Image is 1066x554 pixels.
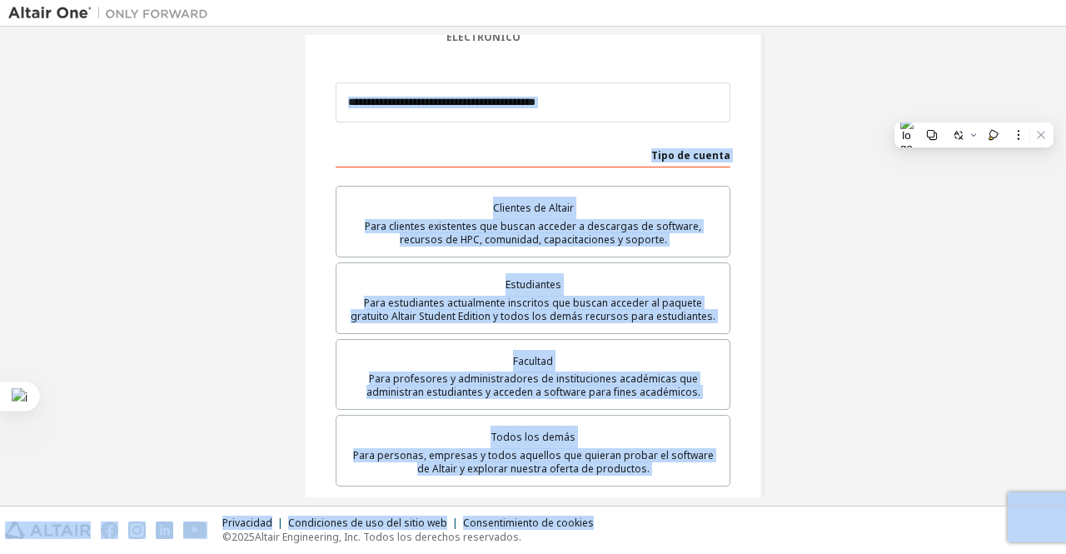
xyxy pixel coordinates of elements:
font: Para clientes existentes que buscan acceder a descargas de software, recursos de HPC, comunidad, ... [365,219,701,247]
font: Para profesores y administradores de instituciones académicas que administran estudiantes y acced... [366,372,700,399]
img: facebook.svg [101,522,118,539]
img: linkedin.svg [156,522,173,539]
font: Todos los demás [491,430,575,444]
img: altair_logo.svg [5,522,91,539]
img: instagram.svg [128,522,146,539]
font: Para estudiantes actualmente inscritos que buscan acceder al paquete gratuito Altair Student Edit... [351,296,715,323]
font: Estudiantes [506,277,561,292]
font: Para personas, empresas y todos aquellos que quieran probar el software de Altair y explorar nues... [353,448,714,476]
font: Privacidad [222,516,272,530]
font: Clientes de Altair [493,201,574,215]
font: Facultad [513,354,553,368]
font: 2025 [232,530,255,544]
font: Altair Engineering, Inc. Todos los derechos reservados. [255,530,521,544]
font: Tipo de cuenta [651,148,730,162]
img: Altair Uno [8,5,217,22]
font: © [222,530,232,544]
font: Consentimiento de cookies [463,516,594,530]
font: Condiciones de uso del sitio web [288,516,447,530]
img: youtube.svg [183,522,207,539]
